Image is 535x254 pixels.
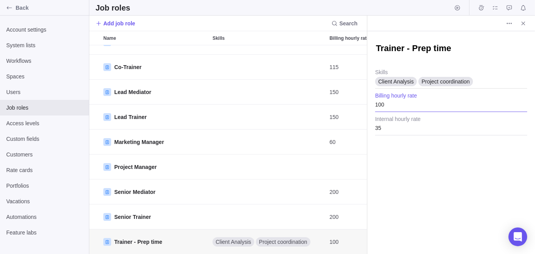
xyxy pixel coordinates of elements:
[6,26,83,34] span: Account settings
[100,204,209,229] div: Name
[6,166,83,174] span: Rate cards
[508,227,527,246] div: Open Intercom Messenger
[326,55,379,79] div: 115
[100,55,209,80] div: Name
[422,78,470,85] span: Project coordination
[209,31,326,45] div: Skills
[330,113,338,121] span: 150
[375,116,527,135] input: Internal hourly rate
[326,204,379,229] div: 200
[6,88,83,96] span: Users
[326,155,379,179] div: Billing hourly rate
[330,188,338,196] span: 200
[100,130,209,155] div: Name
[330,138,336,146] span: 60
[100,155,209,179] div: Name
[103,34,116,42] span: Name
[6,73,83,80] span: Spaces
[209,55,326,80] div: Skills
[330,88,338,96] span: 150
[6,119,83,127] span: Access levels
[476,6,487,12] a: Time logs
[326,55,379,80] div: Billing hourly rate
[209,204,326,229] div: Skills
[330,238,338,246] span: 100
[326,130,379,154] div: 60
[100,31,209,45] div: Name
[6,135,83,143] span: Custom fields
[476,2,487,13] span: Time logs
[100,80,209,105] div: Name
[326,229,379,254] div: 100
[114,163,157,171] span: Project Manager
[114,213,151,221] span: Senior Trainer
[114,113,147,121] span: Lead Trainer
[518,18,529,29] span: Close
[114,188,156,196] span: Senior Mediator
[518,2,529,13] span: Notifications
[209,105,326,130] div: Skills
[375,43,527,55] textarea: JobRole Name
[100,105,209,130] div: Name
[378,78,414,85] span: Client Analysis
[259,238,307,246] span: Project coordination
[326,130,379,155] div: Billing hourly rate
[326,179,379,204] div: 200
[328,18,361,29] span: Search
[209,179,326,204] div: Skills
[6,197,83,205] span: Vacations
[6,213,83,221] span: Automations
[114,88,151,96] span: Lead Mediator
[326,105,379,129] div: 150
[6,151,83,158] span: Customers
[504,2,515,13] span: Approval requests
[518,6,529,12] a: Notifications
[326,31,379,45] div: Billing hourly rate
[96,18,135,29] span: Add job role
[100,179,209,204] div: Name
[16,4,86,12] span: Back
[209,155,326,179] div: Skills
[209,80,326,105] div: Skills
[452,2,463,13] span: Start timer
[114,238,162,246] span: Trainer - Prep time
[6,41,83,49] span: System lists
[339,20,358,27] span: Search
[326,80,379,105] div: Billing hourly rate
[213,34,225,42] span: Skills
[6,104,83,112] span: Job roles
[114,138,164,146] span: Marketing Manager
[330,34,369,42] span: Billing hourly rate
[96,2,130,13] h2: Job roles
[6,57,83,65] span: Workflows
[375,92,527,112] input: Billing hourly rate
[6,182,83,190] span: Portfolios
[490,6,501,12] a: My assignments
[490,2,501,13] span: My assignments
[6,229,83,236] span: Feature labs
[504,18,515,29] span: More actions
[103,20,135,27] span: Add job role
[209,229,326,254] div: Client Analysis, Project coordination
[504,6,515,12] a: Approval requests
[216,238,251,246] span: Client Analysis
[326,105,379,130] div: Billing hourly rate
[330,213,338,221] span: 200
[326,179,379,204] div: Billing hourly rate
[330,63,338,71] span: 115
[114,63,142,71] span: Co-Trainer
[326,80,379,104] div: 150
[326,204,379,229] div: Billing hourly rate
[209,130,326,155] div: Skills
